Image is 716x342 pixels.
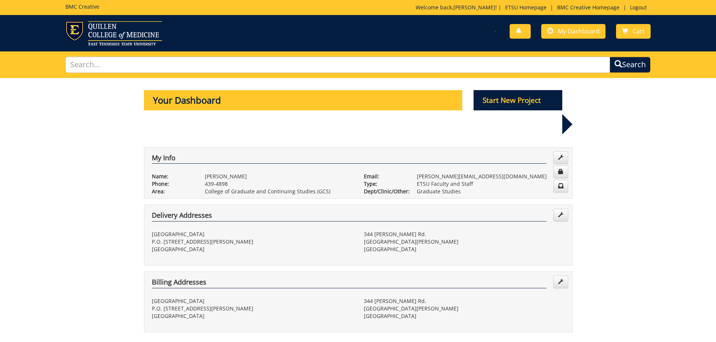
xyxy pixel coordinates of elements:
a: [PERSON_NAME] [453,4,495,11]
p: [GEOGRAPHIC_DATA][PERSON_NAME] [364,305,565,312]
span: Cart [633,27,645,35]
p: 344 [PERSON_NAME] Rd. [364,297,565,305]
p: Area: [152,188,194,195]
p: [GEOGRAPHIC_DATA] [364,246,565,253]
a: ETSU Homepage [501,4,550,11]
input: Search... [65,57,610,73]
p: Dept/Clinic/Other: [364,188,406,195]
a: Edit Info [553,151,568,164]
a: Edit Addresses [553,209,568,221]
p: ETSU Faculty and Staff [417,180,565,188]
a: Change Communication Preferences [553,180,568,193]
p: P.O. [STREET_ADDRESS][PERSON_NAME] [152,238,353,246]
a: Change Password [553,166,568,178]
h4: Delivery Addresses [152,212,546,221]
a: BMC Creative Homepage [553,4,623,11]
h4: My Info [152,154,546,164]
p: [PERSON_NAME][EMAIL_ADDRESS][DOMAIN_NAME] [417,173,565,180]
h4: Billing Addresses [152,279,546,288]
p: 439-4898 [205,180,353,188]
a: Edit Addresses [553,276,568,288]
button: Search [610,57,651,73]
p: P.O. [STREET_ADDRESS][PERSON_NAME] [152,305,353,312]
p: Email: [364,173,406,180]
p: [GEOGRAPHIC_DATA] [364,312,565,320]
a: Logout [626,4,651,11]
p: [GEOGRAPHIC_DATA] [152,297,353,305]
p: [PERSON_NAME] [205,173,353,180]
p: Type: [364,180,406,188]
p: [GEOGRAPHIC_DATA] [152,312,353,320]
p: Graduate Studies [417,188,565,195]
a: My Dashboard [541,24,605,39]
span: My Dashboard [558,27,599,35]
p: College of Graduate and Continuing Studies (GCS) [205,188,353,195]
p: 344 [PERSON_NAME] Rd. [364,231,565,238]
p: [GEOGRAPHIC_DATA][PERSON_NAME] [364,238,565,246]
p: Phone: [152,180,194,188]
p: Start New Project [474,90,562,110]
p: Your Dashboard [144,90,463,110]
p: Welcome back, ! | | | [416,4,651,11]
p: Name: [152,173,194,180]
p: [GEOGRAPHIC_DATA] [152,231,353,238]
h5: BMC Creative [65,4,99,9]
p: [GEOGRAPHIC_DATA] [152,246,353,253]
a: Start New Project [474,97,562,104]
a: Cart [616,24,651,39]
img: ETSU logo [65,21,162,45]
